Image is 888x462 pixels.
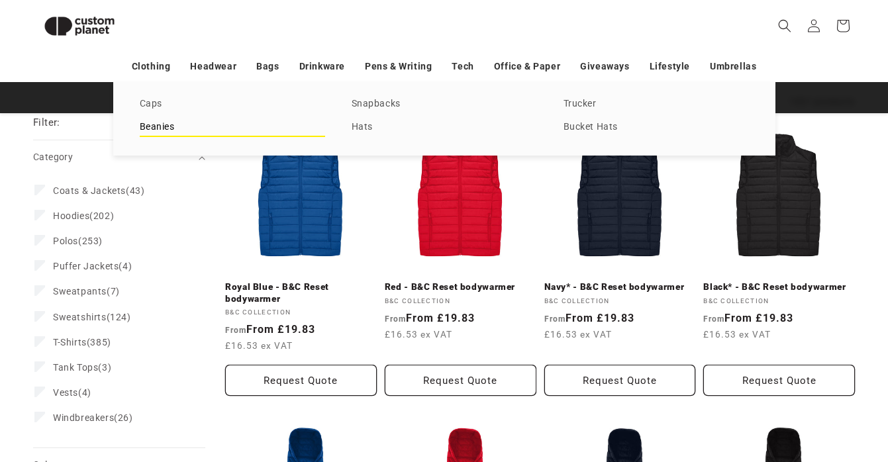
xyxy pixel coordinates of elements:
[299,55,345,78] a: Drinkware
[256,55,279,78] a: Bags
[564,95,749,113] a: Trucker
[580,55,629,78] a: Giveaways
[53,210,114,222] span: (202)
[53,260,132,272] span: (4)
[385,281,536,293] a: Red - B&C Reset bodywarmer
[53,261,119,271] span: Puffer Jackets
[53,285,120,297] span: (7)
[33,152,73,162] span: Category
[53,361,111,373] span: (3)
[190,55,236,78] a: Headwear
[53,236,78,246] span: Polos
[225,365,377,396] button: Request Quote
[53,185,144,197] span: (43)
[53,387,91,398] span: (4)
[385,365,536,396] button: Request Quote
[225,281,377,304] a: Royal Blue - B&C Reset bodywarmer
[452,55,473,78] a: Tech
[53,412,114,423] span: Windbreakers
[53,387,78,398] span: Vests
[33,140,205,174] summary: Category (0 selected)
[53,311,131,323] span: (124)
[53,210,89,221] span: Hoodies
[140,95,325,113] a: Caps
[53,286,107,297] span: Sweatpants
[564,118,749,136] a: Bucket Hats
[352,118,537,136] a: Hats
[544,281,696,293] a: Navy* - B&C Reset bodywarmer
[365,55,432,78] a: Pens & Writing
[710,55,756,78] a: Umbrellas
[53,312,107,322] span: Sweatshirts
[770,11,799,40] summary: Search
[494,55,560,78] a: Office & Paper
[703,281,855,293] a: Black* - B&C Reset bodywarmer
[53,337,87,347] span: T-Shirts
[544,365,696,396] button: Request Quote
[53,362,98,373] span: Tank Tops
[140,118,325,136] a: Beanies
[352,95,537,113] a: Snapbacks
[650,55,690,78] a: Lifestyle
[53,235,103,247] span: (253)
[53,336,111,348] span: (385)
[53,412,133,424] span: (26)
[33,5,126,47] img: Custom Planet
[53,185,126,196] span: Coats & Jackets
[132,55,171,78] a: Clothing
